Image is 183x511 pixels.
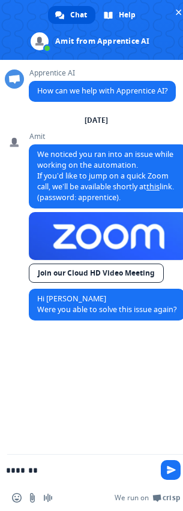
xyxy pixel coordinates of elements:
[161,460,181,480] span: Send
[37,149,174,202] span: We noticed you ran into an issue while working on the automation. If you’d like to jump on a quic...
[163,493,180,503] span: Crisp
[115,493,149,503] span: We run on
[115,493,180,503] a: We run onCrisp
[85,117,108,124] div: [DATE]
[29,69,176,77] span: Apprentice AI
[37,294,176,315] span: Hi [PERSON_NAME] Were you able to solve this issue again?
[146,182,160,192] a: this
[28,493,37,503] span: Send a file
[48,6,95,24] div: Chat
[12,493,22,503] span: Insert an emoji
[70,6,87,24] span: Chat
[97,6,144,24] div: Help
[43,493,53,503] span: Audio message
[6,465,148,476] textarea: Compose your message...
[119,6,136,24] span: Help
[29,264,164,283] a: Join our Cloud HD Video Meeting
[37,86,167,96] span: How can we help with Apprentice AI?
